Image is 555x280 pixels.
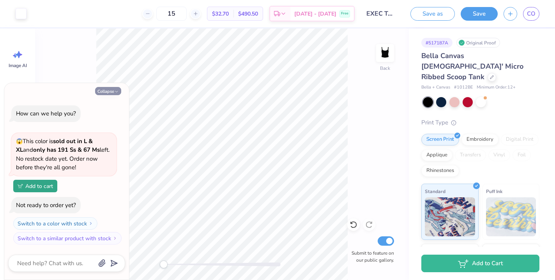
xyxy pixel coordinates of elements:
[486,197,536,236] img: Puff Ink
[477,84,516,91] span: Minimum Order: 12 +
[88,221,93,226] img: Switch to a color with stock
[461,7,498,21] button: Save
[377,45,393,61] img: Back
[421,134,459,145] div: Screen Print
[9,62,27,69] span: Image AI
[16,138,23,145] span: 😱
[347,250,394,264] label: Submit to feature on our public gallery.
[421,118,539,127] div: Print Type
[156,7,187,21] input: – –
[341,11,348,16] span: Free
[361,6,399,21] input: Untitled Design
[421,165,459,177] div: Rhinestones
[501,134,539,145] div: Digital Print
[13,180,57,192] button: Add to cart
[425,187,445,195] span: Standard
[18,184,23,188] img: Add to cart
[527,9,536,18] span: CO
[421,84,450,91] span: Bella + Canvas
[16,110,76,117] div: How can we help you?
[421,51,523,82] span: Bella Canvas [DEMOGRAPHIC_DATA]' Micro Ribbed Scoop Tank
[13,232,122,245] button: Switch to a similar product with stock
[294,10,336,18] span: [DATE] - [DATE]
[421,255,539,272] button: Add to Cart
[160,261,168,268] div: Accessibility label
[455,149,486,161] div: Transfers
[456,38,500,48] div: Original Proof
[513,149,531,161] div: Foil
[454,84,473,91] span: # 1012BE
[488,149,510,161] div: Vinyl
[238,10,258,18] span: $490.50
[113,236,117,241] img: Switch to a similar product with stock
[421,38,452,48] div: # 517187A
[486,187,502,195] span: Puff Ink
[380,65,390,72] div: Back
[16,137,110,172] span: This color is and left. No restock date yet. Order now before they're all gone!
[523,7,539,21] a: CO
[16,137,93,154] strong: sold out in L & XL
[13,217,97,230] button: Switch to a color with stock
[33,146,100,154] strong: only has 191 Ss & 67 Ms
[410,7,455,21] button: Save as
[425,197,475,236] img: Standard
[95,87,121,95] button: Collapse
[461,134,498,145] div: Embroidery
[212,10,229,18] span: $32.70
[16,201,76,209] div: Not ready to order yet?
[421,149,452,161] div: Applique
